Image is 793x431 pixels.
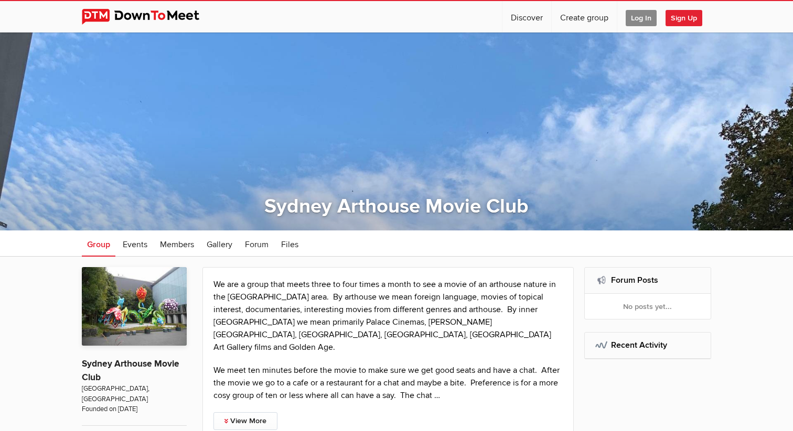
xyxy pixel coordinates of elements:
[123,239,147,250] span: Events
[82,404,187,414] span: Founded on [DATE]
[240,230,274,257] a: Forum
[201,230,238,257] a: Gallery
[82,230,115,257] a: Group
[82,9,216,25] img: DownToMeet
[82,384,187,404] span: [GEOGRAPHIC_DATA], [GEOGRAPHIC_DATA]
[207,239,232,250] span: Gallery
[160,239,194,250] span: Members
[502,1,551,32] a: Discover
[155,230,199,257] a: Members
[213,412,277,430] a: View More
[245,239,269,250] span: Forum
[213,364,563,402] p: We meet ten minutes before the movie to make sure we get good seats and have a chat. After the mo...
[552,1,617,32] a: Create group
[82,267,187,346] img: Sydney Arthouse Movie Club
[276,230,304,257] a: Files
[617,1,665,32] a: Log In
[281,239,298,250] span: Files
[666,10,702,26] span: Sign Up
[87,239,110,250] span: Group
[626,10,657,26] span: Log In
[666,1,711,32] a: Sign Up
[611,275,658,285] a: Forum Posts
[213,278,563,353] p: We are a group that meets three to four times a month to see a movie of an arthouse nature in the...
[585,294,711,319] div: No posts yet...
[117,230,153,257] a: Events
[595,333,701,358] h2: Recent Activity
